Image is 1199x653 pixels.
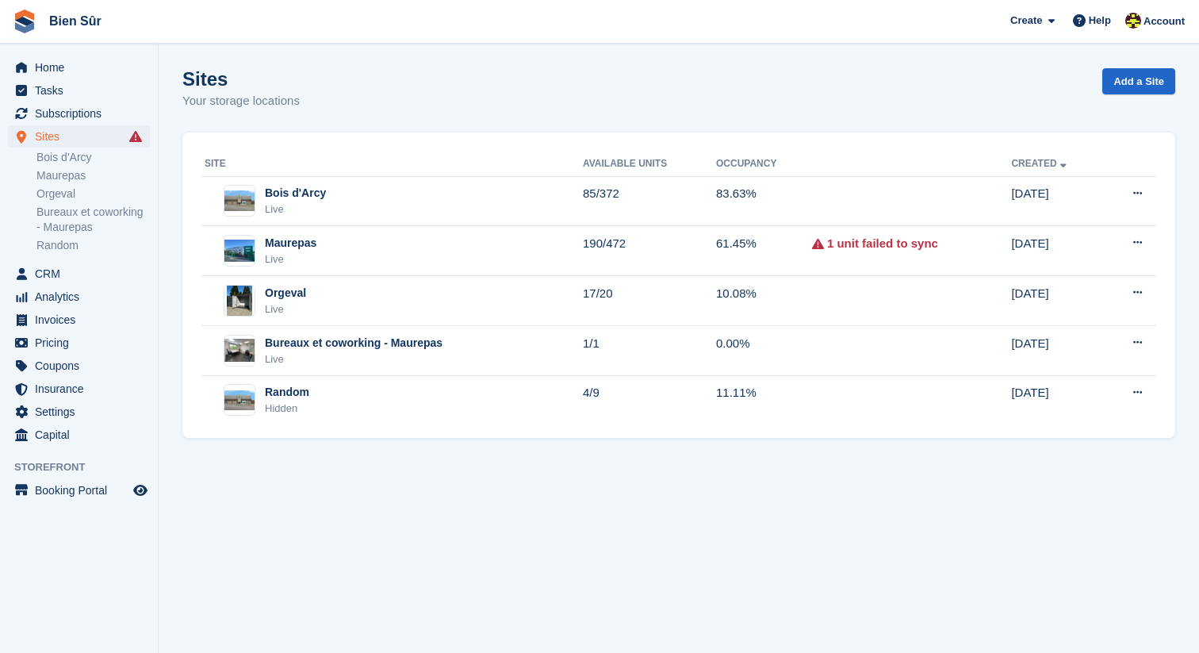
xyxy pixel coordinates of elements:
a: menu [8,401,150,423]
img: Marie Tran [1125,13,1141,29]
td: 17/20 [583,276,716,326]
span: Account [1143,13,1185,29]
a: menu [8,309,150,331]
td: 61.45% [716,226,812,276]
td: [DATE] [1011,176,1103,226]
div: Random [265,384,309,401]
td: 11.11% [716,375,812,424]
div: Live [265,252,316,267]
td: [DATE] [1011,375,1103,424]
div: Hidden [265,401,309,417]
a: Add a Site [1102,68,1175,94]
span: Invoices [35,309,130,331]
a: menu [8,424,150,446]
div: Maurepas [265,235,316,252]
img: Image of Orgeval site [227,285,252,317]
span: Coupons [35,355,130,377]
h1: Sites [182,68,300,90]
span: Booking Portal [35,479,130,501]
td: [DATE] [1011,226,1103,276]
a: Created [1011,158,1069,169]
a: menu [8,378,150,400]
span: CRM [35,263,130,285]
td: 83.63% [716,176,812,226]
a: menu [8,102,150,125]
img: Image of Maurepas site [224,240,255,263]
div: Orgeval [265,285,306,302]
span: Pricing [35,332,130,354]
span: Tasks [35,79,130,102]
span: Storefront [14,459,158,475]
td: [DATE] [1011,276,1103,326]
span: Sites [35,125,130,148]
span: Capital [35,424,130,446]
a: menu [8,332,150,354]
span: Create [1010,13,1042,29]
p: Your storage locations [182,92,300,110]
a: Bois d'Arcy [36,150,150,165]
a: 1 unit failed to sync [827,235,938,253]
a: menu [8,56,150,79]
td: 10.08% [716,276,812,326]
a: menu [8,263,150,285]
td: 190/472 [583,226,716,276]
a: Bureaux et coworking - Maurepas [36,205,150,235]
img: Image of Random site [224,390,255,411]
a: Bien Sûr [43,8,108,34]
th: Occupancy [716,152,812,177]
a: menu [8,355,150,377]
td: [DATE] [1011,326,1103,376]
td: 85/372 [583,176,716,226]
span: Help [1089,13,1111,29]
th: Available Units [583,152,716,177]
a: menu [8,286,150,308]
i: Smart entry sync failures have occurred [129,130,142,143]
div: Live [265,302,306,317]
td: 0.00% [716,326,812,376]
div: Bureaux et coworking - Maurepas [265,335,442,351]
a: menu [8,479,150,501]
th: Site [201,152,583,177]
a: Orgeval [36,186,150,202]
img: Image of Bois d'Arcy site [224,190,255,211]
div: Live [265,351,442,367]
img: Image of Bureaux et coworking - Maurepas site [224,339,255,362]
td: 4/9 [583,375,716,424]
a: menu [8,79,150,102]
a: Maurepas [36,168,150,183]
a: Random [36,238,150,253]
span: Analytics [35,286,130,308]
a: Preview store [131,481,150,500]
img: stora-icon-8386f47178a22dfd0bd8f6a31ec36ba5ce8667c1dd55bd0f319d3a0aa187defe.svg [13,10,36,33]
span: Insurance [35,378,130,400]
td: 1/1 [583,326,716,376]
span: Settings [35,401,130,423]
a: menu [8,125,150,148]
span: Subscriptions [35,102,130,125]
div: Bois d'Arcy [265,185,326,202]
span: Home [35,56,130,79]
div: Live [265,202,326,217]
